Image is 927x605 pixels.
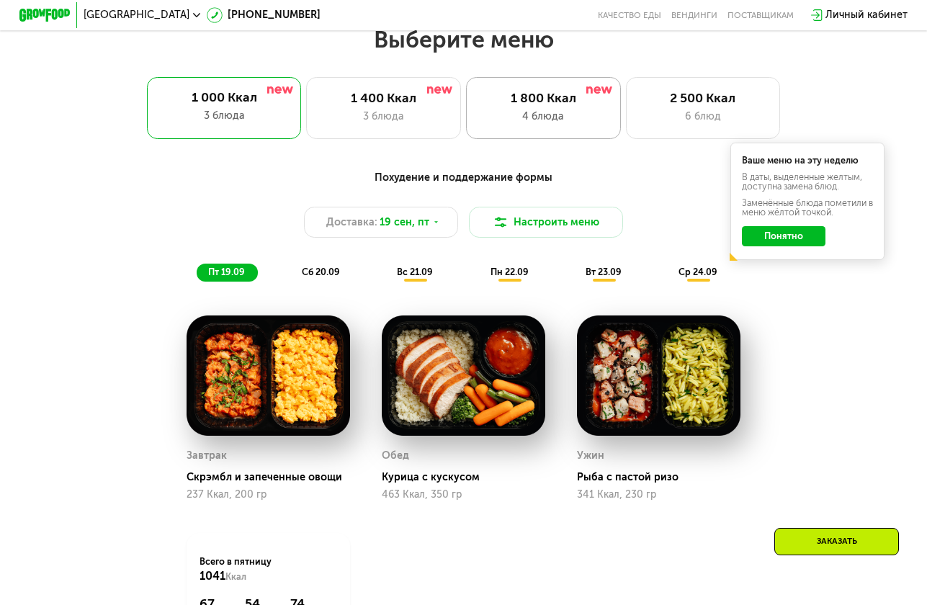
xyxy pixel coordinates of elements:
span: [GEOGRAPHIC_DATA] [84,10,189,20]
span: Доставка: [326,215,377,230]
h2: Выберите меню [41,25,886,54]
div: В даты, выделенные желтым, доступна замена блюд. [742,173,873,191]
div: 341 Ккал, 230 гр [577,489,740,501]
span: вт 23.09 [586,266,622,277]
span: 1041 [200,569,225,583]
div: Обед [382,447,409,466]
div: Ваше меню на эту неделю [742,156,873,166]
span: Ккал [225,571,246,582]
button: Настроить меню [469,207,624,238]
div: Курица с кускусом [382,471,555,484]
div: Ужин [577,447,604,466]
div: 3 блюда [320,109,447,124]
a: [PHONE_NUMBER] [207,7,321,22]
div: 1 000 Ккал [160,90,289,105]
div: 2 500 Ккал [640,91,767,106]
a: Вендинги [671,10,717,20]
a: Качество еды [598,10,661,20]
span: сб 20.09 [302,266,340,277]
div: 1 800 Ккал [480,91,607,106]
div: 3 блюда [160,108,289,123]
div: 4 блюда [480,109,607,124]
div: поставщикам [727,10,794,20]
div: Всего в пятницу [200,555,337,583]
div: Заменённые блюда пометили в меню жёлтой точкой. [742,199,873,217]
div: Завтрак [187,447,227,466]
span: пт 19.09 [208,266,245,277]
div: 1 400 Ккал [320,91,447,106]
div: Личный кабинет [825,7,908,22]
div: Рыба с пастой ризо [577,471,751,484]
div: 463 Ккал, 350 гр [382,489,545,501]
span: вс 21.09 [397,266,433,277]
span: ср 24.09 [679,266,717,277]
div: 6 блюд [640,109,767,124]
div: Скрэмбл и запеченные овощи [187,471,360,484]
div: 237 Ккал, 200 гр [187,489,349,501]
div: Похудение и поддержание формы [82,170,844,186]
button: Понятно [742,226,826,247]
div: Заказать [774,528,899,555]
span: пн 22.09 [491,266,529,277]
span: 19 сен, пт [380,215,429,230]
